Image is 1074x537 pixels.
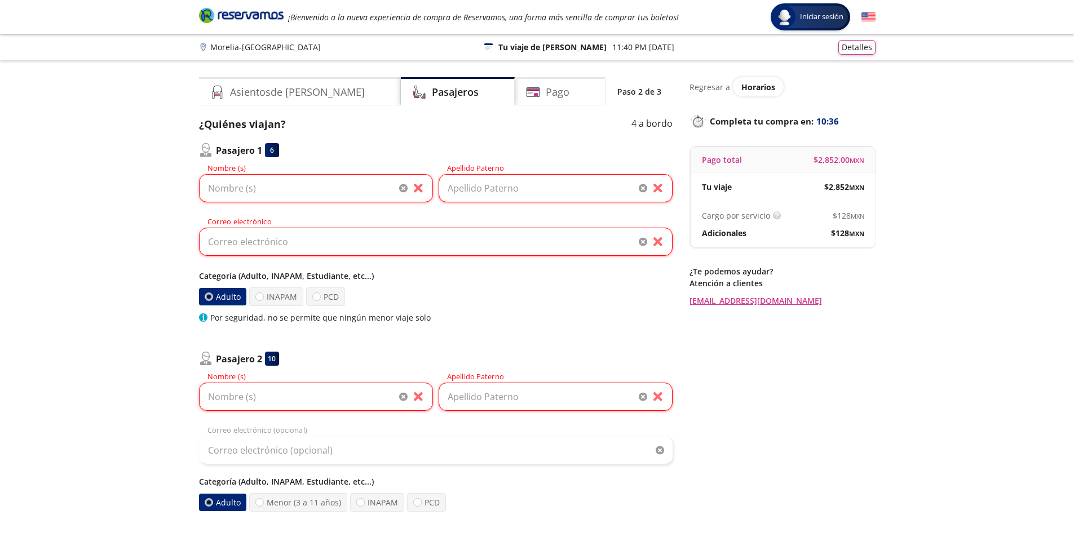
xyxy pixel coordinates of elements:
[198,494,246,511] label: Adulto
[690,113,876,129] p: Completa tu compra en :
[690,277,876,289] p: Atención a clientes
[288,12,679,23] em: ¡Bienvenido a la nueva experiencia de compra de Reservamos, una forma más sencilla de comprar tus...
[199,476,673,487] p: Categoría (Adulto, INAPAM, Estudiante, etc...)
[702,181,732,193] p: Tu viaje
[631,117,673,132] p: 4 a bordo
[851,212,864,220] small: MXN
[199,270,673,282] p: Categoría (Adulto, INAPAM, Estudiante, etc...)
[690,265,876,277] p: ¿Te podemos ayudar?
[850,156,864,165] small: MXN
[198,288,246,305] label: Adulto
[831,227,864,239] span: $ 128
[216,144,262,157] p: Pasajero 1
[795,11,848,23] span: Iniciar sesión
[612,41,674,53] p: 11:40 PM [DATE]
[861,10,876,24] button: English
[702,210,770,221] p: Cargo por servicio
[210,312,431,323] p: Por seguridad, no se permite que ningún menor viaje solo
[617,86,661,97] p: Paso 2 de 3
[216,352,262,366] p: Pasajero 2
[265,143,279,157] div: 6
[816,115,839,128] span: 10:36
[350,493,404,512] label: INAPAM
[199,7,284,24] i: Brand Logo
[249,493,347,512] label: Menor (3 a 11 años)
[546,85,569,100] h4: Pago
[498,41,607,53] p: Tu viaje de [PERSON_NAME]
[690,77,876,96] div: Regresar a ver horarios
[833,210,864,221] span: $ 128
[306,287,345,306] label: PCD
[439,174,673,202] input: Apellido Paterno
[249,287,303,306] label: INAPAM
[199,383,433,411] input: Nombre (s)
[199,7,284,27] a: Brand Logo
[838,40,876,55] button: Detalles
[439,383,673,411] input: Apellido Paterno
[849,183,864,192] small: MXN
[407,493,446,512] label: PCD
[741,82,775,92] span: Horarios
[702,227,746,239] p: Adicionales
[824,181,864,193] span: $ 2,852
[814,154,864,166] span: $ 2,852.00
[432,85,479,100] h4: Pasajeros
[690,295,876,307] a: [EMAIL_ADDRESS][DOMAIN_NAME]
[849,229,864,238] small: MXN
[265,352,279,366] div: 10
[690,81,730,93] p: Regresar a
[199,117,286,132] p: ¿Quiénes viajan?
[702,154,742,166] p: Pago total
[230,85,365,100] h4: Asientos de [PERSON_NAME]
[199,436,673,464] input: Correo electrónico (opcional)
[210,41,321,53] p: Morelia - [GEOGRAPHIC_DATA]
[199,228,673,256] input: Correo electrónico
[199,174,433,202] input: Nombre (s)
